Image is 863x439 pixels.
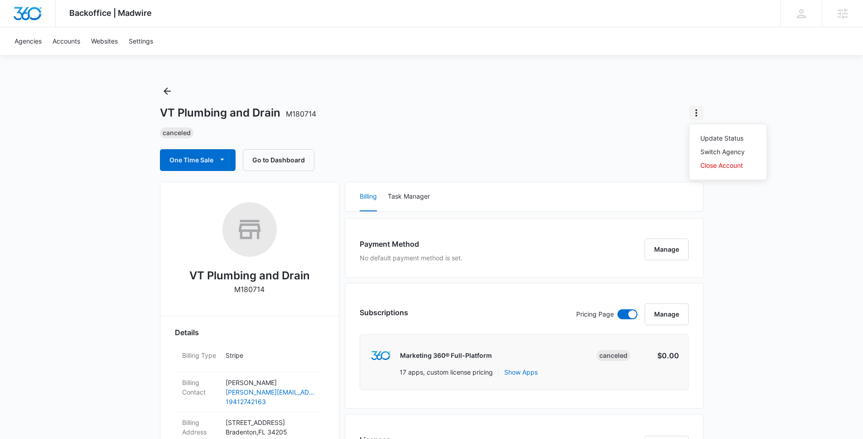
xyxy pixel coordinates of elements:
h3: Subscriptions [360,307,408,318]
p: $0.00 [636,350,679,361]
a: Agencies [9,27,47,55]
dt: Billing Address [182,418,218,437]
a: Accounts [47,27,86,55]
p: [PERSON_NAME] [226,378,317,387]
a: Websites [86,27,123,55]
div: Switch Agency [700,149,745,155]
button: Back [160,84,174,98]
p: M180714 [234,284,265,295]
p: Pricing Page [576,309,614,319]
span: M180714 [286,109,316,118]
p: No default payment method is set. [360,253,463,263]
button: Manage [645,303,689,325]
div: Canceled [160,127,193,138]
a: Settings [123,27,159,55]
button: Show Apps [504,367,538,377]
div: Billing TypeStripe [175,345,324,372]
dt: Billing Contact [182,378,218,397]
dt: Billing Type [182,351,218,360]
a: 19412742163 [226,397,317,406]
button: Manage [645,239,689,260]
div: Canceled [597,350,630,361]
p: 17 apps, custom license pricing [400,367,493,377]
a: [PERSON_NAME][EMAIL_ADDRESS][DOMAIN_NAME] [226,387,317,397]
span: Backoffice | Madwire [69,8,152,18]
div: Billing Contact[PERSON_NAME][PERSON_NAME][EMAIL_ADDRESS][DOMAIN_NAME]19412742163 [175,372,324,412]
div: Update Status [700,135,745,141]
button: Update Status [689,132,767,145]
button: Billing [360,182,377,211]
h2: VT Plumbing and Drain [189,268,310,284]
button: Close Account [689,159,767,172]
h1: VT Plumbing and Drain [160,106,316,120]
button: Switch Agency [689,145,767,159]
button: One Time Sale [160,149,236,171]
button: Go to Dashboard [243,149,314,171]
img: marketing360Logo [371,351,391,361]
p: Marketing 360® Full-Platform [400,351,492,360]
span: Details [175,327,199,338]
button: Task Manager [388,182,430,211]
h3: Payment Method [360,239,463,249]
div: Close Account [700,162,745,169]
button: Actions [689,106,704,120]
p: Stripe [226,351,317,360]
